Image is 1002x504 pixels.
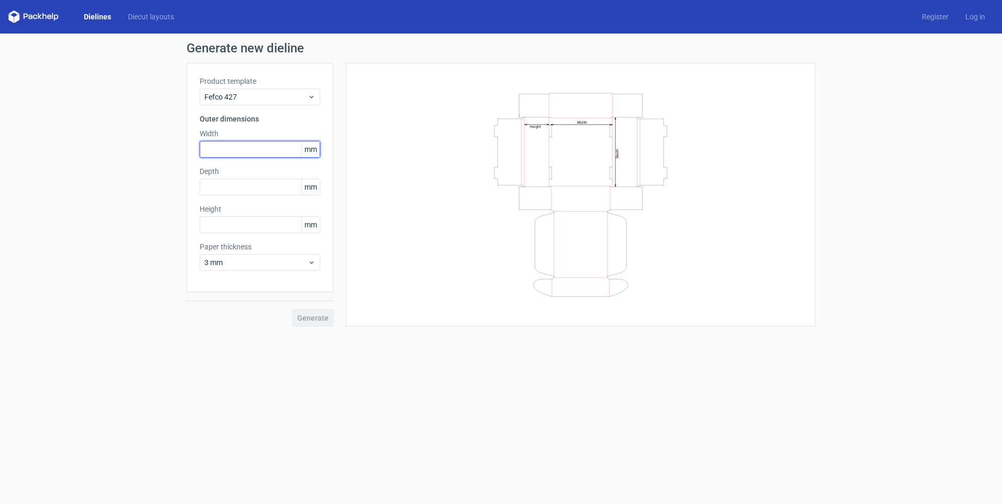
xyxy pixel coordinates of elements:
label: Product template [200,76,320,86]
label: Paper thickness [200,242,320,252]
a: Dielines [75,12,119,22]
span: 3 mm [204,257,308,268]
a: Register [913,12,957,22]
text: Depth [615,148,619,158]
span: mm [301,141,320,157]
label: Width [200,128,320,139]
span: mm [301,179,320,195]
text: Width [577,119,587,124]
a: Diecut layouts [119,12,182,22]
h3: Outer dimensions [200,114,320,124]
label: Height [200,204,320,214]
span: Fefco 427 [204,92,308,102]
h1: Generate new dieline [187,42,815,54]
a: Log in [957,12,994,22]
label: Depth [200,166,320,177]
span: mm [301,217,320,233]
text: Height [530,124,541,128]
